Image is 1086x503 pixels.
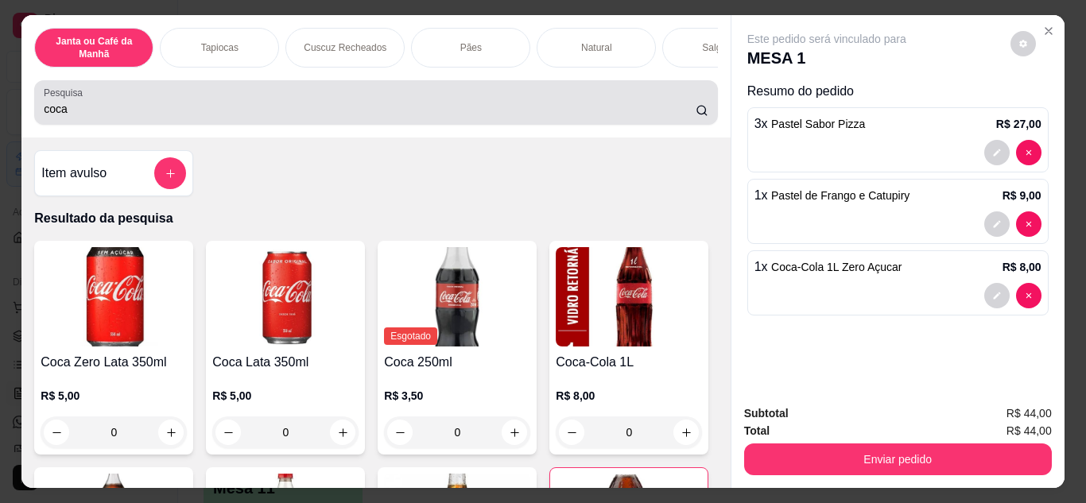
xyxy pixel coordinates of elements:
h4: Coca-Cola 1L [556,353,702,372]
button: decrease-product-quantity [1016,140,1041,165]
p: R$ 3,50 [384,388,530,404]
button: decrease-product-quantity [984,211,1010,237]
button: decrease-product-quantity [1010,31,1036,56]
img: product-image [556,247,702,346]
p: R$ 27,00 [996,116,1041,132]
button: decrease-product-quantity [44,420,69,445]
button: decrease-product-quantity [984,140,1010,165]
span: Pastel de Frango e Catupiry [771,189,910,202]
h4: Item avulso [41,164,107,183]
p: 1 x [754,186,910,205]
p: Pães [460,41,482,54]
p: R$ 5,00 [41,388,187,404]
p: R$ 8,00 [556,388,702,404]
button: Close [1036,18,1061,44]
strong: Total [744,424,770,437]
p: Natural [581,41,612,54]
p: R$ 9,00 [1003,188,1041,203]
p: 1 x [754,257,902,277]
button: decrease-product-quantity [984,283,1010,308]
p: R$ 5,00 [212,388,359,404]
span: Coca-Cola 1L Zero Açucar [771,261,902,273]
p: Este pedido será vinculado para [747,31,906,47]
p: Janta ou Café da Manhã [48,35,140,60]
button: decrease-product-quantity [387,420,413,445]
span: R$ 44,00 [1006,422,1052,439]
span: R$ 44,00 [1006,404,1052,422]
h4: Coca Zero Lata 350ml [41,353,187,372]
button: increase-product-quantity [330,420,355,445]
button: decrease-product-quantity [1016,211,1041,237]
button: decrease-product-quantity [559,420,584,445]
p: Cuscuz Recheados [304,41,386,54]
img: product-image [384,247,530,346]
p: MESA 1 [747,47,906,69]
button: add-separate-item [154,157,186,189]
img: product-image [212,247,359,346]
button: increase-product-quantity [673,420,699,445]
img: product-image [41,247,187,346]
span: Pastel Sabor Pizza [771,118,865,130]
h4: Coca 250ml [384,353,530,372]
p: Tapiocas [201,41,239,54]
h4: Coca Lata 350ml [212,353,359,372]
button: increase-product-quantity [502,420,527,445]
button: increase-product-quantity [158,420,184,445]
input: Pesquisa [44,101,696,117]
p: Resumo do pedido [747,82,1049,101]
button: Enviar pedido [744,443,1052,475]
p: Resultado da pesquisa [34,209,717,228]
p: Salgados [702,41,742,54]
strong: Subtotal [744,407,789,420]
p: 3 x [754,114,866,133]
button: decrease-product-quantity [215,420,241,445]
button: decrease-product-quantity [1016,283,1041,308]
label: Pesquisa [44,86,88,99]
p: R$ 8,00 [1003,259,1041,275]
span: Esgotado [384,327,437,345]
